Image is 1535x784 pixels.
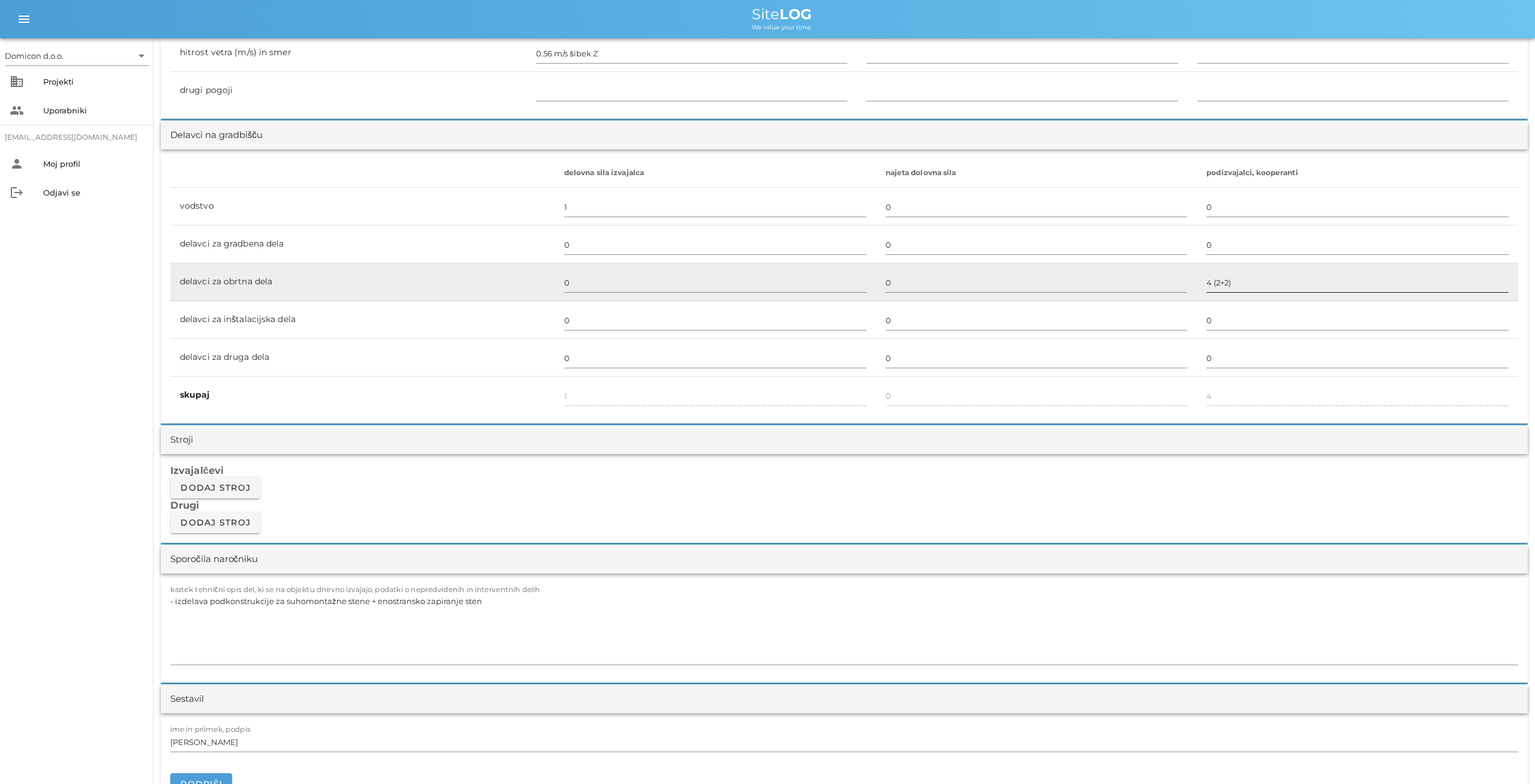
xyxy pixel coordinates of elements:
h3: Izvajalčevi [170,464,1518,477]
input: 0 [564,273,866,292]
td: vodstvo [170,188,555,226]
div: Uporabniki [43,106,144,115]
div: Odjavi se [43,188,144,197]
div: Projekti [43,77,144,86]
div: Sestavil [170,692,204,706]
input: 0 [886,349,1188,368]
td: drugi pogoji [170,72,526,109]
input: 0 [564,197,866,217]
input: 0 [1206,235,1509,254]
td: delavci za inštalacijska dela [170,301,555,339]
div: Pripomoček za klepet [1364,654,1535,784]
i: people [10,103,24,118]
th: delovna sila izvajalca [555,159,876,188]
button: Dodaj stroj [170,477,260,498]
th: najeta dolovna sila [876,159,1197,188]
span: We value your time. [752,23,812,31]
input: 0 [1206,197,1509,217]
i: arrow_drop_down [134,49,149,63]
button: Dodaj stroj [170,512,260,533]
input: 0 [1206,349,1509,368]
td: delavci za obrtna dela [170,263,555,301]
i: menu [17,12,31,26]
div: Sporočila naročniku [170,552,258,566]
input: 0 [886,273,1188,292]
span: Dodaj stroj [180,482,251,493]
div: Domicon d.o.o. [5,50,64,61]
td: hitrost vetra (m/s) in smer [170,34,526,72]
td: delavci za gradbena dela [170,226,555,263]
input: 0 [564,235,866,254]
span: Site [752,5,812,23]
input: 0 [1206,273,1509,292]
label: ime in priimek, podpis [170,725,251,734]
div: Stroji [170,433,193,447]
span: Dodaj stroj [180,517,251,528]
input: 0 [886,197,1188,217]
b: LOG [779,5,812,23]
h3: Drugi [170,498,1518,512]
label: kratek tehnični opis del, ki se na objektu dnevno izvajajo, podatki o nepredvidenih in interventn... [170,585,540,594]
td: delavci za druga dela [170,339,555,377]
div: Domicon d.o.o. [5,46,149,65]
th: podizvajalci, kooperanti [1197,159,1518,188]
div: Delavci na gradbišču [170,128,263,142]
input: 0 [564,349,866,368]
div: Moj profil [43,159,144,169]
b: skupaj [180,389,210,400]
i: person [10,157,24,171]
i: business [10,74,24,89]
input: 0 [886,311,1188,330]
i: logout [10,185,24,200]
input: 0 [564,311,866,330]
iframe: Chat Widget [1364,654,1535,784]
input: 0 [1206,311,1509,330]
input: 0 [886,235,1188,254]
